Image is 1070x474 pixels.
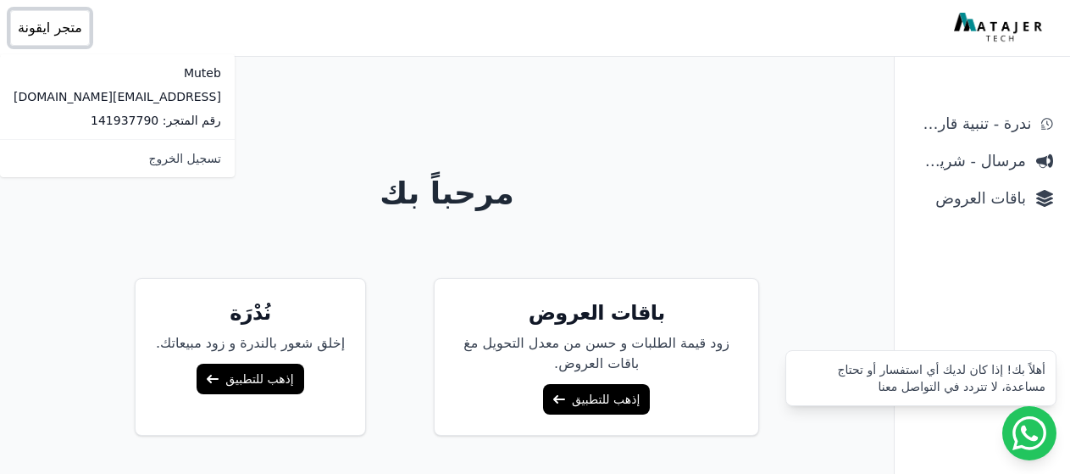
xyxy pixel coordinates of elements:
[455,333,738,374] p: زود قيمة الطلبات و حسن من معدل التحويل مغ باقات العروض.
[156,333,345,354] p: إخلق شعور بالندرة و زود مبيعاتك.
[543,384,650,415] a: إذهب للتطبيق
[954,13,1046,43] img: MatajerTech Logo
[14,88,221,105] p: [EMAIL_ADDRESS][DOMAIN_NAME]
[796,361,1045,395] div: أهلاً بك! إذا كان لديك أي استفسار أو تحتاج مساعدة، لا تتردد في التواصل معنا
[14,176,881,210] h1: مرحباً بك
[912,112,1031,136] span: ندرة - تنبية قارب علي النفاذ
[455,299,738,326] h5: باقات العروض
[912,149,1026,173] span: مرسال - شريط دعاية
[14,64,221,81] p: Muteb
[197,364,303,394] a: إذهب للتطبيق
[14,112,221,129] p: رقم المتجر: 141937790
[156,299,345,326] h5: نُدْرَة
[18,18,82,38] span: متجر ايقونة
[10,10,90,46] button: متجر ايقونة
[912,187,1026,210] span: باقات العروض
